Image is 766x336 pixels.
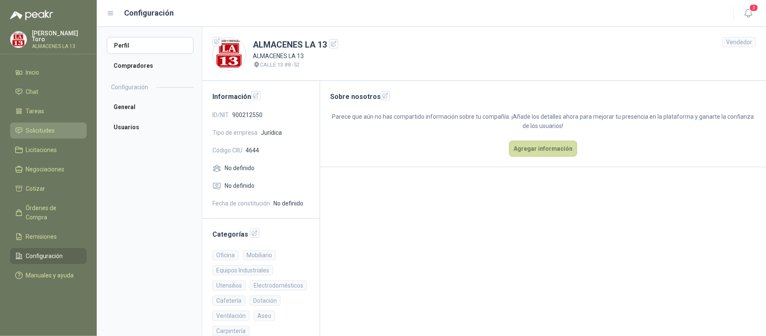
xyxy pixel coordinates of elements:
span: Órdenes de Compra [26,203,79,222]
a: Configuración [10,248,87,264]
span: Licitaciones [26,145,57,155]
a: Remisiones [10,229,87,245]
span: Chat [26,87,39,96]
span: Remisiones [26,232,57,241]
img: Company Logo [213,37,246,70]
a: Chat [10,84,87,100]
div: Vendedor [722,37,756,47]
button: 3 [741,6,756,21]
p: CALLE 13 #8 -52 [260,61,300,69]
span: Código CIIU [212,146,242,155]
p: ALMACENES LA 13 [253,51,338,61]
a: Órdenes de Compra [10,200,87,225]
a: Perfil [107,37,193,54]
span: Fecha de constitución [212,199,270,208]
p: [PERSON_NAME] Toro [32,30,87,42]
div: Ventilación [212,311,249,321]
div: Utensilios [212,280,246,291]
span: Solicitudes [26,126,55,135]
h2: Categorías [212,229,310,240]
span: ID/NIT [212,110,229,120]
a: Tareas [10,103,87,119]
a: Licitaciones [10,142,87,158]
div: Aseo [254,311,275,321]
span: Manuales y ayuda [26,271,74,280]
span: No definido [273,199,303,208]
span: Tipo de empresa [212,128,257,137]
a: General [107,99,193,115]
div: Cafetería [212,296,245,306]
a: Compradores [107,57,193,74]
img: Logo peakr [10,10,53,20]
a: Negociaciones [10,161,87,177]
span: No definido [225,181,254,190]
h1: ALMACENES LA 13 [253,38,338,51]
img: Company Logo [11,32,27,48]
h2: Sobre nosotros [330,91,756,102]
a: Cotizar [10,181,87,197]
a: Manuales y ayuda [10,267,87,283]
a: Solicitudes [10,123,87,139]
span: Negociaciones [26,165,65,174]
div: Carpintería [212,326,249,336]
h1: Configuración [125,7,174,19]
div: Mobiliario [243,250,276,260]
button: Agregar información [509,141,577,157]
span: Inicio [26,68,40,77]
span: No definido [225,163,254,173]
span: Tareas [26,107,45,116]
span: 4644 [246,146,259,155]
div: Oficina [212,250,239,260]
div: Dotación [249,296,281,306]
a: Usuarios [107,119,193,136]
h2: Información [212,91,310,102]
span: Configuración [26,251,63,261]
span: 900212550 [232,110,262,120]
p: Parece que aún no has compartido información sobre tu compañía. ¡Añade los detalles ahora para me... [330,112,756,131]
a: Inicio [10,64,87,80]
div: Electrodomésticos [250,280,307,291]
p: ALMACENES LA 13 [32,44,87,49]
span: 3 [749,4,758,12]
span: Jurídica [261,128,282,137]
div: Equipos Industriales [212,265,273,275]
h2: Configuración [111,83,148,92]
span: Cotizar [26,184,45,193]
